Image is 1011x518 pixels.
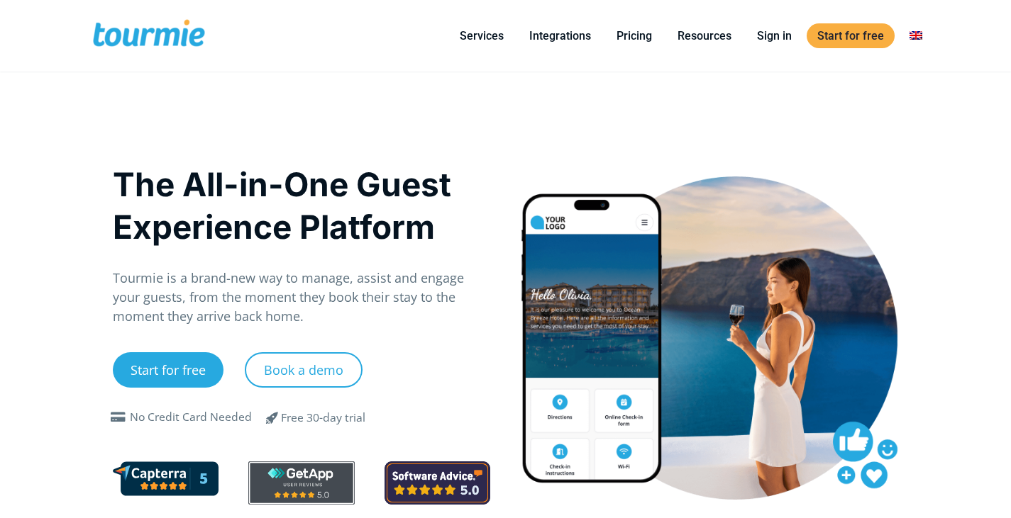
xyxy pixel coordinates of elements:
[746,27,802,45] a: Sign in
[807,23,895,48] a: Start for free
[245,352,363,388] a: Book a demo
[281,410,365,427] div: Free 30-day trial
[449,27,514,45] a: Services
[113,163,491,248] h1: The All-in-One Guest Experience Platform
[113,352,223,388] a: Start for free
[130,409,252,426] div: No Credit Card Needed
[519,27,602,45] a: Integrations
[255,409,289,426] span: 
[107,412,130,423] span: 
[606,27,663,45] a: Pricing
[667,27,742,45] a: Resources
[113,269,491,326] p: Tourmie is a brand-new way to manage, assist and engage your guests, from the moment they book th...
